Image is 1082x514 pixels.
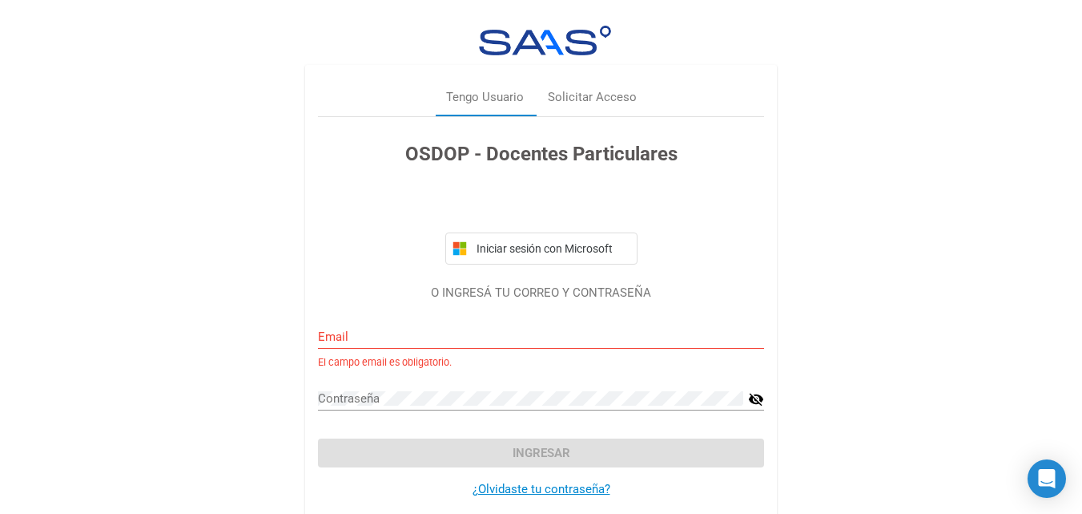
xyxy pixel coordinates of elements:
[437,186,646,221] iframe: Botón Iniciar sesión con Google
[513,446,570,460] span: Ingresar
[318,355,452,370] small: El campo email es obligatorio.
[473,482,610,496] a: ¿Olvidaste tu contraseña?
[473,242,630,255] span: Iniciar sesión con Microsoft
[445,233,638,265] button: Iniciar sesión con Microsoft
[446,88,524,107] div: Tengo Usuario
[548,88,637,107] div: Solicitar Acceso
[318,140,764,168] h3: OSDOP - Docentes Particulares
[1028,459,1066,498] div: Open Intercom Messenger
[318,284,764,302] p: O INGRESÁ TU CORREO Y CONTRASEÑA
[318,439,764,467] button: Ingresar
[748,390,764,409] mat-icon: visibility_off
